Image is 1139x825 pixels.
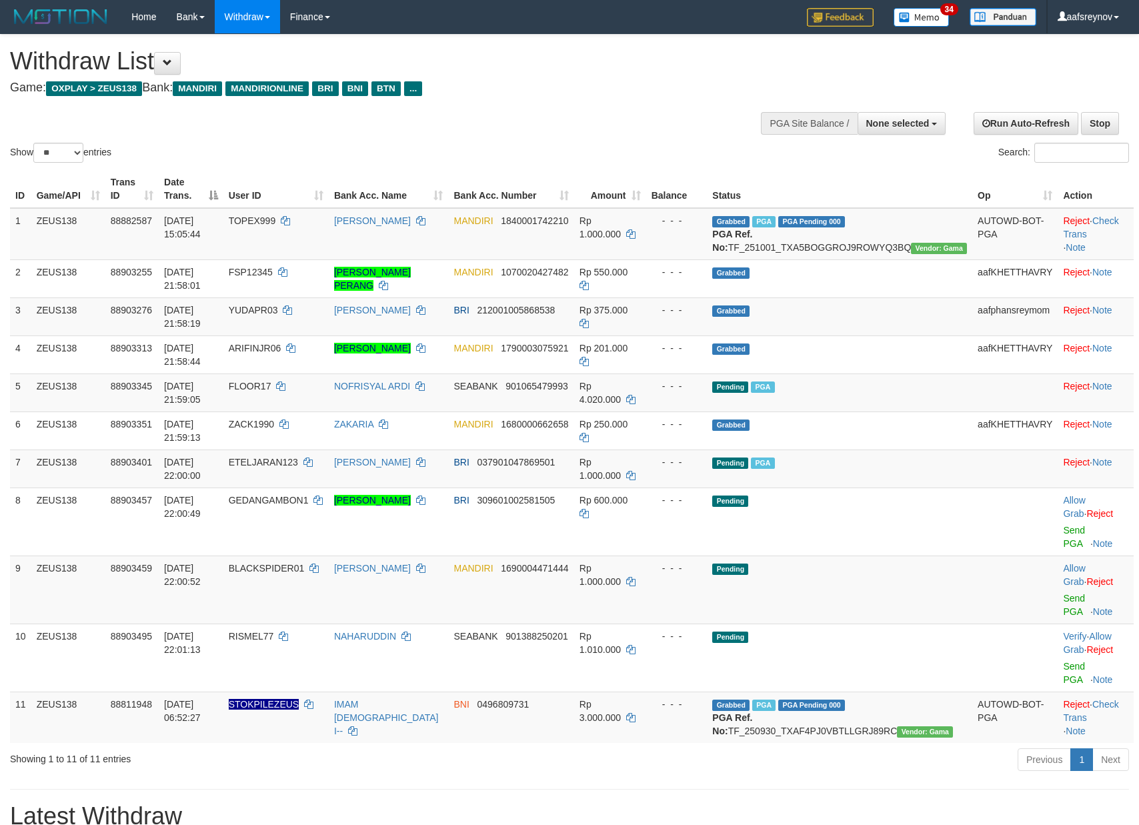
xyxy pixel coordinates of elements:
[10,143,111,163] label: Show entries
[453,343,493,353] span: MANDIRI
[453,457,469,468] span: BRI
[752,216,776,227] span: Marked by aafnoeunsreypich
[404,81,422,96] span: ...
[334,699,439,736] a: IMAM [DEMOGRAPHIC_DATA] I--
[1063,699,1118,723] a: Check Trans
[111,267,152,277] span: 88903255
[712,343,750,355] span: Grabbed
[1063,525,1085,549] a: Send PGA
[580,563,621,587] span: Rp 1.000.000
[1018,748,1071,771] a: Previous
[652,630,702,643] div: - - -
[761,112,857,135] div: PGA Site Balance /
[111,563,152,574] span: 88903459
[10,335,31,373] td: 4
[334,381,410,391] a: NOFRISYAL ARDI
[712,564,748,575] span: Pending
[111,419,152,430] span: 88903351
[453,699,469,710] span: BNI
[334,343,411,353] a: [PERSON_NAME]
[1063,215,1118,239] a: Check Trans
[164,419,201,443] span: [DATE] 21:59:13
[111,495,152,506] span: 88903457
[970,8,1036,26] img: panduan.png
[580,631,621,655] span: Rp 1.010.000
[31,297,105,335] td: ZEUS138
[229,563,305,574] span: BLACKSPIDER01
[580,381,621,405] span: Rp 4.020.000
[334,495,411,506] a: [PERSON_NAME]
[164,343,201,367] span: [DATE] 21:58:44
[33,143,83,163] select: Showentries
[10,48,746,75] h1: Withdraw List
[159,170,223,208] th: Date Trans.: activate to sort column descending
[453,267,493,277] span: MANDIRI
[972,692,1058,743] td: AUTOWD-BOT-PGA
[712,381,748,393] span: Pending
[778,216,845,227] span: PGA Pending
[580,699,621,723] span: Rp 3.000.000
[1092,343,1112,353] a: Note
[652,418,702,431] div: - - -
[1063,699,1090,710] a: Reject
[1063,495,1085,519] a: Allow Grab
[866,118,930,129] span: None selected
[1086,508,1113,519] a: Reject
[453,495,469,506] span: BRI
[173,81,222,96] span: MANDIRI
[453,631,497,642] span: SEABANK
[10,556,31,624] td: 9
[1063,495,1086,519] span: ·
[31,488,105,556] td: ZEUS138
[223,170,329,208] th: User ID: activate to sort column ascending
[111,305,152,315] span: 88903276
[1063,563,1085,587] a: Allow Grab
[1086,644,1113,655] a: Reject
[707,208,972,260] td: TF_251001_TXA5BOGGROJ9ROWYQ3BQ
[1092,267,1112,277] a: Note
[894,8,950,27] img: Button%20Memo.svg
[477,457,555,468] span: Copy 037901047869501 to clipboard
[371,81,401,96] span: BTN
[1092,457,1112,468] a: Note
[105,170,159,208] th: Trans ID: activate to sort column ascending
[1092,305,1112,315] a: Note
[342,81,368,96] span: BNI
[778,700,845,711] span: PGA Pending
[453,419,493,430] span: MANDIRI
[10,259,31,297] td: 2
[505,631,567,642] span: Copy 901388250201 to clipboard
[10,450,31,488] td: 7
[1063,215,1090,226] a: Reject
[164,563,201,587] span: [DATE] 22:00:52
[505,381,567,391] span: Copy 901065479993 to clipboard
[10,81,746,95] h4: Game: Bank:
[1092,381,1112,391] a: Note
[972,208,1058,260] td: AUTOWD-BOT-PGA
[1058,259,1134,297] td: ·
[652,214,702,227] div: - - -
[1034,143,1129,163] input: Search:
[707,692,972,743] td: TF_250930_TXAF4PJ0VBTLLGRJ89RC
[229,699,299,710] span: Nama rekening ada tanda titik/strip, harap diedit
[111,343,152,353] span: 88903313
[31,335,105,373] td: ZEUS138
[111,381,152,391] span: 88903345
[111,699,152,710] span: 88811948
[712,458,748,469] span: Pending
[712,267,750,279] span: Grabbed
[1086,576,1113,587] a: Reject
[229,267,273,277] span: FSP12345
[229,305,278,315] span: YUDAPR03
[164,215,201,239] span: [DATE] 15:05:44
[164,495,201,519] span: [DATE] 22:00:49
[652,341,702,355] div: - - -
[1092,748,1129,771] a: Next
[911,243,967,254] span: Vendor URL: https://trx31.1velocity.biz
[974,112,1078,135] a: Run Auto-Refresh
[501,563,568,574] span: Copy 1690004471444 to clipboard
[164,699,201,723] span: [DATE] 06:52:27
[334,215,411,226] a: [PERSON_NAME]
[1058,411,1134,450] td: ·
[972,259,1058,297] td: aafKHETTHAVRY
